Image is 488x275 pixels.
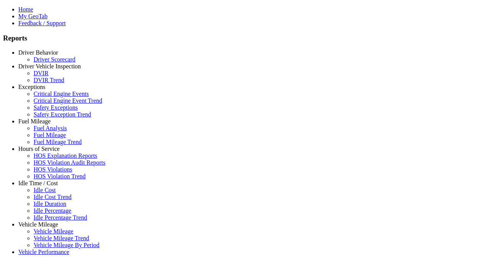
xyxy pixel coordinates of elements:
a: Fuel Mileage [34,132,66,138]
a: HOS Violation Trend [34,173,86,180]
a: My GeoTab [18,13,48,19]
a: Critical Engine Event Trend [34,97,102,104]
a: Safety Exception Trend [34,111,91,118]
a: HOS Explanation Reports [34,152,97,159]
a: Fuel Mileage [18,118,51,125]
a: Fuel Mileage Trend [34,139,82,145]
a: Vehicle Mileage Trend [34,235,89,241]
a: Idle Duration [34,201,66,207]
a: Vehicle Mileage By Period [34,242,100,248]
a: Home [18,6,33,13]
a: Idle Percentage [34,207,71,214]
a: Feedback / Support [18,20,66,26]
a: Vehicle Mileage [34,228,73,235]
a: Driver Vehicle Inspection [18,63,81,70]
a: Hours of Service [18,146,59,152]
a: Driver Behavior [18,49,58,56]
a: Safety Exceptions [34,104,78,111]
a: Fuel Analysis [34,125,67,131]
a: HOS Violations [34,166,72,173]
a: DVIR Trend [34,77,64,83]
a: Exceptions [18,84,45,90]
a: Idle Cost Trend [34,194,72,200]
a: DVIR [34,70,48,76]
a: Idle Time / Cost [18,180,58,186]
a: Idle Cost [34,187,56,193]
a: Vehicle Mileage [18,221,58,228]
a: HOS Violation Audit Reports [34,159,106,166]
a: Critical Engine Events [34,91,89,97]
a: Driver Scorecard [34,56,75,63]
a: Idle Percentage Trend [34,214,87,221]
h3: Reports [3,34,485,42]
a: Vehicle Performance [18,249,69,255]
